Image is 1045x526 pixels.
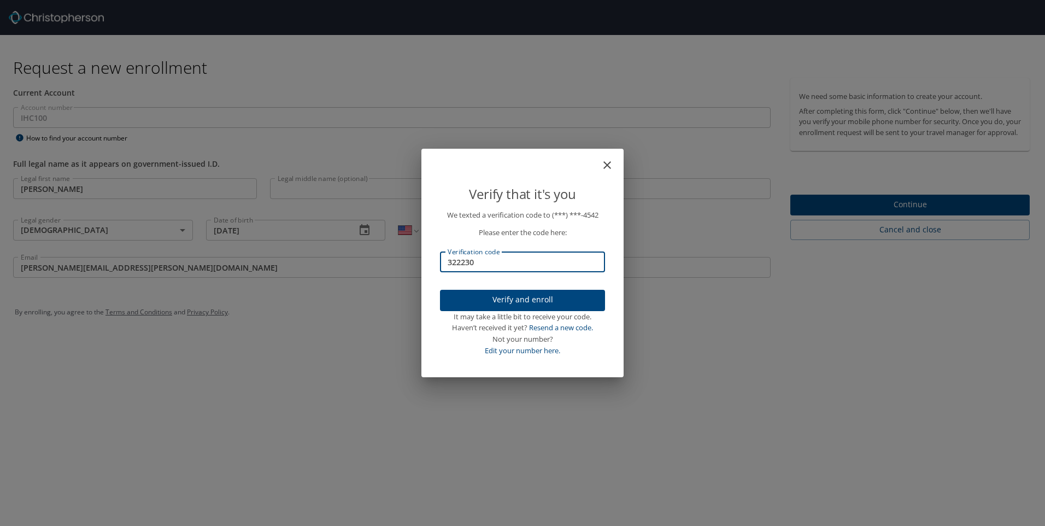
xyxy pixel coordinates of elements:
span: Verify and enroll [449,293,596,307]
p: Please enter the code here: [440,227,605,238]
button: close [606,153,619,166]
button: Verify and enroll [440,290,605,311]
a: Resend a new code. [529,323,593,332]
div: Not your number? [440,334,605,345]
p: Verify that it's you [440,184,605,204]
div: Haven’t received it yet? [440,322,605,334]
div: It may take a little bit to receive your code. [440,311,605,323]
p: We texted a verification code to (***) ***- 4542 [440,209,605,221]
a: Edit your number here. [485,346,560,355]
